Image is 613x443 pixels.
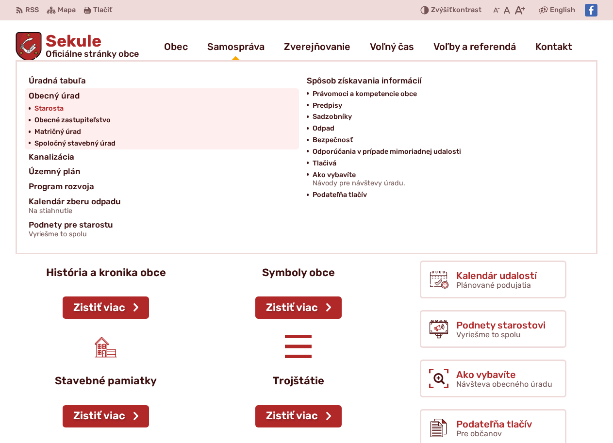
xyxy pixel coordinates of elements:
[27,266,185,279] p: História a kronika obce
[456,330,521,339] span: Vyriešme to spolu
[313,180,405,187] span: Návody pre návštevy úradu.
[16,32,139,61] a: Logo Sekule, prejsť na domovskú stránku.
[34,138,295,149] a: Spoločný stavebný úrad
[29,207,121,215] span: Na stiahnutie
[433,33,516,60] a: Voľby a referendá
[29,73,86,88] span: Úradná tabuľa
[313,88,417,100] span: Právomoci a kompetencie obce
[370,33,414,60] a: Voľný čas
[313,189,367,201] span: Podateľňa tlačív
[29,164,295,179] a: Územný plán
[29,179,295,194] a: Program rozvoja
[585,4,597,16] img: Prejsť na Facebook stránku
[29,164,81,179] span: Územný plán
[431,6,452,14] span: Zvýšiť
[220,375,378,387] p: Trojštátie
[456,369,552,380] span: Ako vybavíte
[29,217,113,241] span: Podnety pre starostu
[16,32,42,61] img: Prejsť na domovskú stránku
[313,123,334,134] span: Odpad
[29,88,295,103] a: Obecný úrad
[63,405,149,427] a: Zistiť viac
[58,4,76,16] span: Mapa
[313,134,573,146] a: Bezpečnosť
[548,4,577,16] a: English
[34,115,111,126] span: Obecné zastupiteľstvo
[456,419,532,429] span: Podateľňa tlačív
[34,138,116,149] span: Spoločný stavebný úrad
[431,6,481,15] span: kontrast
[27,375,185,387] p: Stavebné pamiatky
[313,123,573,134] a: Odpad
[46,49,139,58] span: Oficiálne stránky obce
[420,360,566,397] a: Ako vybavíte Návšteva obecného úradu
[456,429,502,438] span: Pre občanov
[456,270,537,281] span: Kalendár udalostí
[307,73,421,88] span: Spôsob získavania informácií
[255,296,342,319] a: Zistiť viac
[313,169,405,190] span: Ako vybavíte
[93,6,112,15] span: Tlačiť
[255,405,342,427] a: Zistiť viac
[456,379,552,389] span: Návšteva obecného úradu
[313,169,573,190] a: Ako vybavíteNávody pre návštevy úradu.
[29,73,295,88] a: Úradná tabuľa
[313,134,353,146] span: Bezpečnosť
[456,280,531,290] span: Plánované podujatia
[34,115,295,126] a: Obecné zastupiteľstvo
[307,73,573,88] a: Spôsob získavania informácií
[313,146,573,158] a: Odporúčania v prípade mimoriadnej udalosti
[63,296,149,319] a: Zistiť viac
[284,33,350,60] a: Zverejňovanie
[34,126,81,138] span: Matričný úrad
[25,4,39,16] span: RSS
[420,261,566,298] a: Kalendár udalostí Plánované podujatia
[313,189,573,201] a: Podateľňa tlačív
[29,149,295,164] a: Kanalizácia
[420,310,566,348] a: Podnety starostovi Vyriešme to spolu
[313,146,461,158] span: Odporúčania v prípade mimoriadnej udalosti
[207,33,265,60] a: Samospráva
[164,33,188,60] a: Obec
[34,103,64,115] span: Starosta
[456,320,546,330] span: Podnety starostovi
[29,194,295,218] a: Kalendár zberu odpaduNa stiahnutie
[313,158,336,169] span: Tlačivá
[34,103,295,115] a: Starosta
[313,158,573,169] a: Tlačivá
[29,230,113,238] span: Vyriešme to spolu
[29,88,80,103] span: Obecný úrad
[29,217,573,241] a: Podnety pre starostuVyriešme to spolu
[29,194,121,218] span: Kalendár zberu odpadu
[29,149,74,164] span: Kanalizácia
[550,4,575,16] span: English
[313,100,573,112] a: Predpisy
[313,111,352,123] span: Sadzobníky
[313,111,573,123] a: Sadzobníky
[29,179,94,194] span: Program rozvoja
[220,266,378,279] p: Symboly obce
[42,33,139,58] span: Sekule
[34,126,295,138] a: Matričný úrad
[535,33,572,60] a: Kontakt
[313,88,573,100] a: Právomoci a kompetencie obce
[313,100,342,112] span: Predpisy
